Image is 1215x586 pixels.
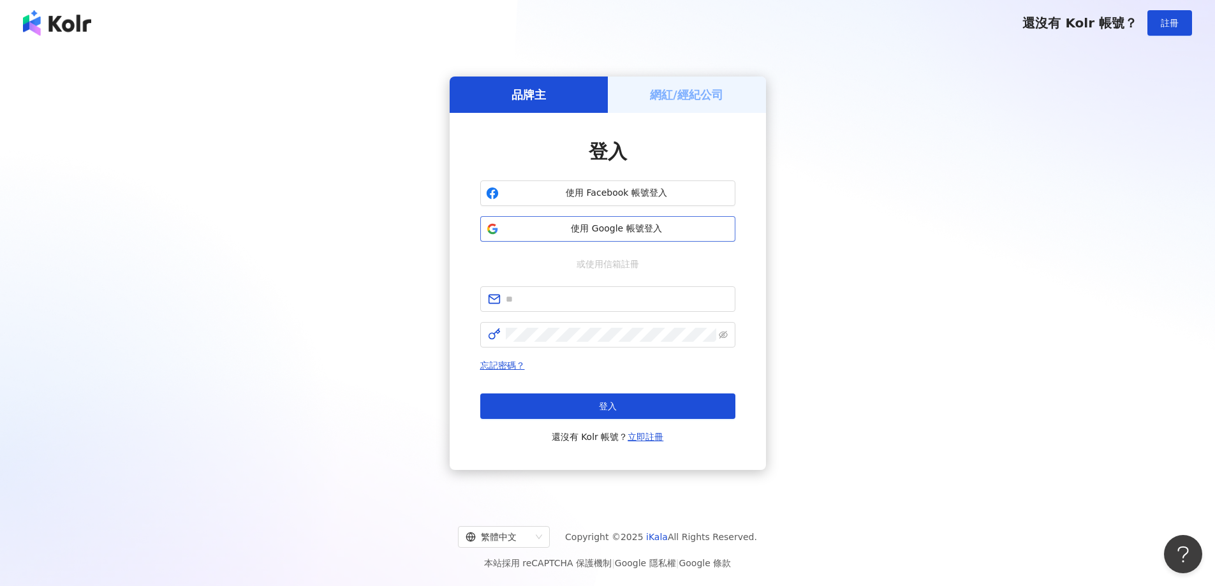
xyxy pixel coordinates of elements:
[480,360,525,370] a: 忘記密碼？
[719,330,728,339] span: eye-invisible
[480,180,735,206] button: 使用 Facebook 帳號登入
[679,558,731,568] a: Google 條款
[599,401,617,411] span: 登入
[568,257,648,271] span: 或使用信箱註冊
[646,532,668,542] a: iKala
[512,87,546,103] h5: 品牌主
[565,529,757,545] span: Copyright © 2025 All Rights Reserved.
[480,393,735,419] button: 登入
[484,555,731,571] span: 本站採用 reCAPTCHA 保護機制
[1161,18,1179,28] span: 註冊
[650,87,723,103] h5: 網紅/經紀公司
[466,527,531,547] div: 繁體中文
[23,10,91,36] img: logo
[676,558,679,568] span: |
[628,432,663,442] a: 立即註冊
[552,429,664,444] span: 還沒有 Kolr 帳號？
[589,140,627,163] span: 登入
[612,558,615,568] span: |
[1022,15,1137,31] span: 還沒有 Kolr 帳號？
[1164,535,1202,573] iframe: Help Scout Beacon - Open
[615,558,676,568] a: Google 隱私權
[480,216,735,242] button: 使用 Google 帳號登入
[504,223,730,235] span: 使用 Google 帳號登入
[1147,10,1192,36] button: 註冊
[504,187,730,200] span: 使用 Facebook 帳號登入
